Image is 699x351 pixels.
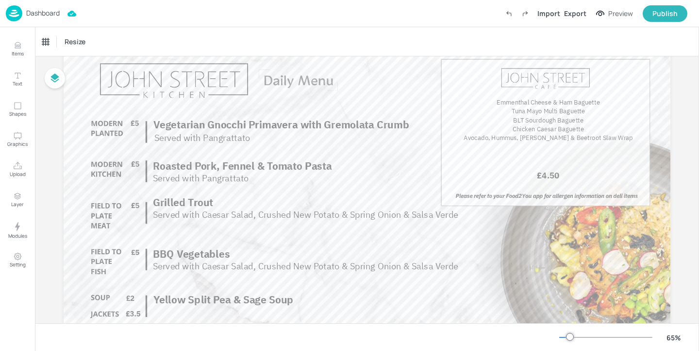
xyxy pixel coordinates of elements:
label: Undo (Ctrl + Z) [500,5,517,22]
span: £4.50 [537,170,559,181]
button: Preview [590,6,639,21]
span: Served with Caesar Salad, Crushed New Potato & Spring Onion & Salsa Verde [153,209,458,221]
span: BLT Sourdough Baguette [513,116,583,124]
span: Tuna Mayo Multi Baguette [512,107,585,116]
span: Roasted Pork, Fennel & Tomato Pasta [153,159,332,172]
label: Redo (Ctrl + Y) [517,5,533,22]
div: Publish [652,8,678,19]
span: Resize [63,36,87,47]
img: logo-86c26b7e.jpg [6,5,22,21]
span: Served with Caesar Salad, Crushed New Potato & Spring Onion & Salsa Verde [153,260,458,272]
div: 65 % [662,333,685,343]
span: Vegetarian Gnocchi Primavera with Gremolata Crumb [153,118,409,131]
span: Yellow Split Pea & Sage Soup [153,293,293,306]
div: Preview [608,8,633,19]
span: Served with Pangrattato [154,132,250,143]
span: Avocado, Hummus, [PERSON_NAME] & Beetroot Slaw Wrap [464,133,633,142]
span: Emmenthal Cheese & Ham Baguette [497,98,599,106]
div: Import [537,8,560,18]
div: Export [564,8,586,18]
span: BBQ Vegetables [153,247,230,260]
span: Grilled Trout [153,196,213,209]
span: Served with Pangrattato [153,172,249,184]
button: Publish [643,5,687,22]
span: Chicken Caesar Baguette [513,124,583,133]
p: Dashboard [26,10,60,17]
